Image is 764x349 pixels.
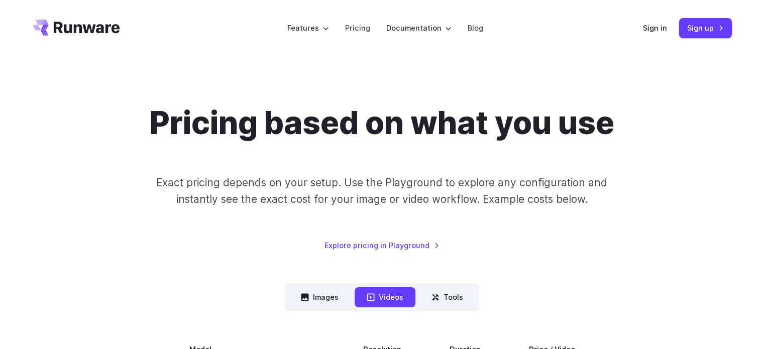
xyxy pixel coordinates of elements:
p: Exact pricing depends on your setup. Use the Playground to explore any configuration and instantl... [137,174,626,208]
label: Documentation [386,22,452,34]
a: Blog [468,22,483,34]
a: Sign in [643,22,667,34]
a: Pricing [345,22,370,34]
button: Images [289,287,351,307]
button: Tools [419,287,475,307]
a: Go to / [33,20,120,36]
a: Sign up [679,18,732,38]
button: Videos [355,287,415,307]
h1: Pricing based on what you use [150,104,614,142]
label: Features [287,22,329,34]
a: Explore pricing in Playground [324,240,440,251]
